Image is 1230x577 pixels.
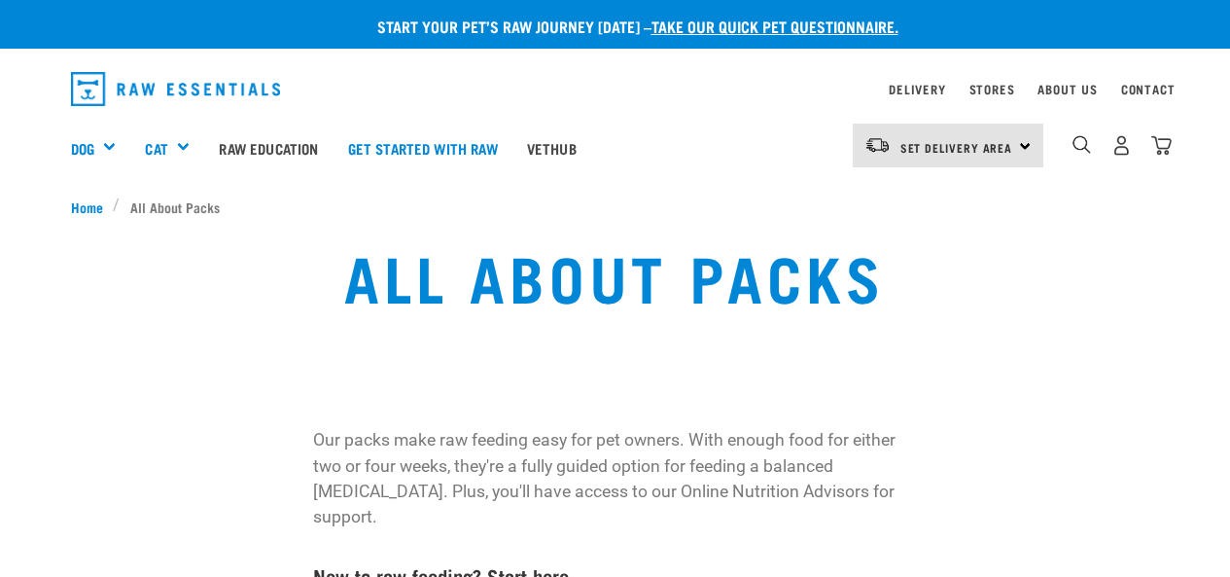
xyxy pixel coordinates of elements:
[900,144,1013,151] span: Set Delivery Area
[864,136,891,154] img: van-moving.png
[71,197,103,217] span: Home
[334,109,512,187] a: Get started with Raw
[969,86,1015,92] a: Stores
[651,21,898,30] a: take our quick pet questionnaire.
[71,197,1160,217] nav: breadcrumbs
[55,64,1176,114] nav: dropdown navigation
[71,197,114,217] a: Home
[145,137,167,160] a: Cat
[512,109,591,187] a: Vethub
[71,72,281,106] img: Raw Essentials Logo
[240,240,990,310] h1: All About Packs
[1151,135,1172,156] img: home-icon@2x.png
[1037,86,1097,92] a: About Us
[204,109,333,187] a: Raw Education
[1072,135,1091,154] img: home-icon-1@2x.png
[313,427,917,530] p: Our packs make raw feeding easy for pet owners. With enough food for either two or four weeks, th...
[1121,86,1176,92] a: Contact
[71,137,94,160] a: Dog
[889,86,945,92] a: Delivery
[1111,135,1132,156] img: user.png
